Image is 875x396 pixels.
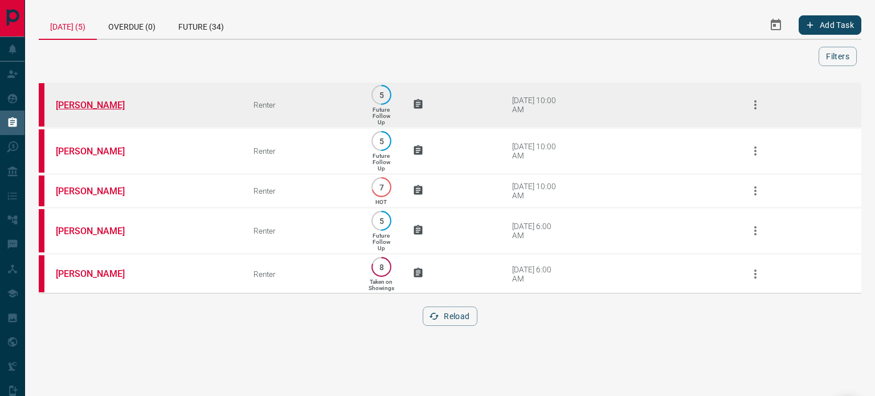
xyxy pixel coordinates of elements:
button: Filters [819,47,857,66]
div: Overdue (0) [97,11,167,39]
div: Renter [253,270,350,279]
p: HOT [375,199,387,205]
div: Renter [253,146,350,156]
p: 5 [377,217,386,225]
div: [DATE] (5) [39,11,97,40]
p: 5 [377,91,386,99]
div: property.ca [39,175,44,206]
a: [PERSON_NAME] [56,100,141,111]
div: property.ca [39,209,44,252]
div: Renter [253,100,350,109]
div: property.ca [39,129,44,173]
div: property.ca [39,83,44,126]
p: 5 [377,137,386,145]
a: [PERSON_NAME] [56,268,141,279]
p: Taken on Showings [369,279,394,291]
div: Future (34) [167,11,235,39]
div: property.ca [39,255,44,292]
p: Future Follow Up [373,107,390,125]
button: Reload [423,307,477,326]
p: 7 [377,183,386,191]
p: Future Follow Up [373,232,390,251]
div: [DATE] 10:00 AM [512,182,561,200]
button: Select Date Range [762,11,790,39]
a: [PERSON_NAME] [56,226,141,236]
button: Add Task [799,15,861,35]
div: [DATE] 6:00 AM [512,222,561,240]
div: [DATE] 10:00 AM [512,96,561,114]
a: [PERSON_NAME] [56,146,141,157]
p: Future Follow Up [373,153,390,172]
div: [DATE] 10:00 AM [512,142,561,160]
div: Renter [253,186,350,195]
p: 8 [377,263,386,271]
div: Renter [253,226,350,235]
a: [PERSON_NAME] [56,186,141,197]
div: [DATE] 6:00 AM [512,265,561,283]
